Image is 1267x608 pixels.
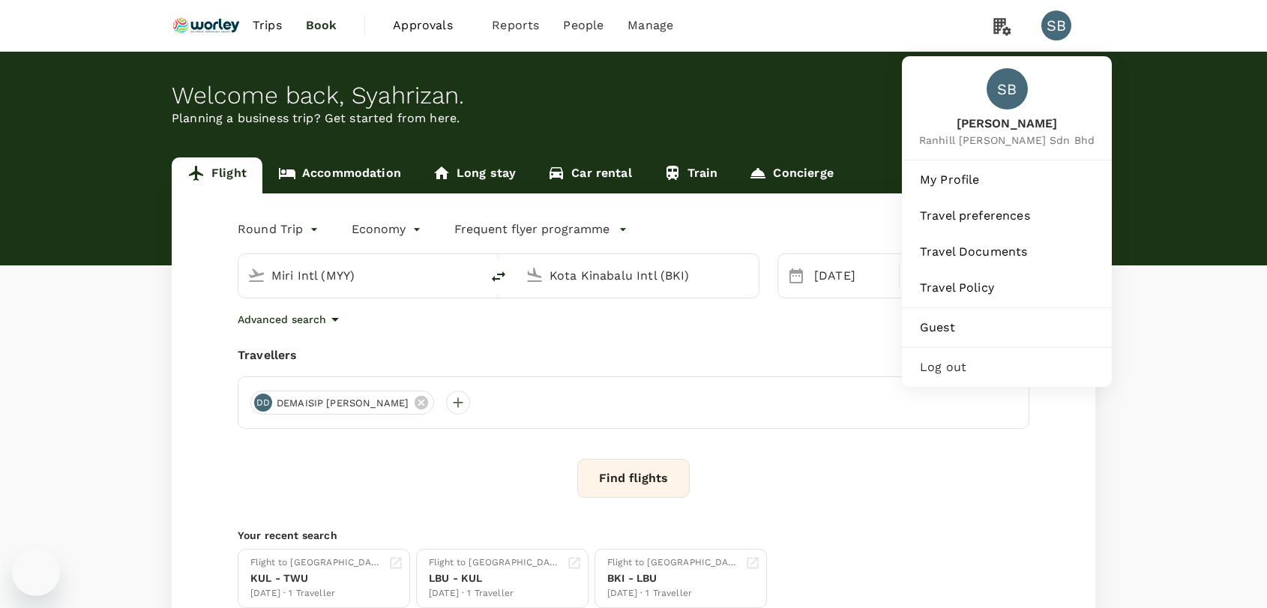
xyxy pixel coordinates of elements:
span: Approvals [393,16,468,34]
p: Your recent search [238,528,1029,543]
div: [DATE] · 1 Traveller [429,586,561,601]
p: Frequent flyer programme [454,220,610,238]
input: Depart from [271,264,449,287]
div: KUL - TWU [250,571,382,586]
span: Reports [492,16,539,34]
a: Long stay [417,157,532,193]
a: Concierge [733,157,849,193]
a: My Profile [908,163,1106,196]
button: delete [481,259,517,295]
a: Car rental [532,157,648,193]
a: Travel Policy [908,271,1106,304]
div: Travellers [238,346,1029,364]
span: Trips [253,16,282,34]
span: DEMAISIP [PERSON_NAME] [268,396,418,411]
div: SB [987,68,1028,109]
div: [DATE] · 1 Traveller [607,586,739,601]
p: Planning a business trip? Get started from here. [172,109,1095,127]
button: Find flights [577,459,690,498]
div: Round Trip [238,217,322,241]
a: Accommodation [262,157,417,193]
div: DD [254,394,272,412]
span: Travel preferences [920,207,1094,225]
span: Ranhill [PERSON_NAME] Sdn Bhd [919,133,1095,148]
p: Advanced search [238,312,326,327]
span: Book [306,16,337,34]
div: Flight to [GEOGRAPHIC_DATA] [607,556,739,571]
button: Open [748,274,751,277]
span: People [563,16,604,34]
div: LBU - KUL [429,571,561,586]
div: Economy [352,217,424,241]
a: Guest [908,311,1106,344]
a: Flight [172,157,262,193]
span: Travel Policy [920,279,1094,297]
div: Flight to [GEOGRAPHIC_DATA] [250,556,382,571]
div: Flight to [GEOGRAPHIC_DATA] [429,556,561,571]
span: Travel Documents [920,243,1094,261]
div: BKI - LBU [607,571,739,586]
span: [PERSON_NAME] [919,115,1095,133]
div: [DATE] · 1 Traveller [250,586,382,601]
div: DDDEMAISIP [PERSON_NAME] [250,391,434,415]
span: Guest [920,319,1094,337]
button: Open [470,274,473,277]
iframe: Button to launch messaging window [12,548,60,596]
img: Ranhill Worley Sdn Bhd [172,9,241,42]
a: Travel preferences [908,199,1106,232]
a: Train [648,157,734,193]
input: Going to [550,264,727,287]
div: SB [1041,10,1071,40]
div: Welcome back , Syahrizan . [172,82,1095,109]
div: Log out [908,351,1106,384]
span: Manage [628,16,673,34]
span: Log out [920,358,1094,376]
div: [DATE] [808,261,896,291]
button: Advanced search [238,310,344,328]
button: Frequent flyer programme [454,220,628,238]
a: Travel Documents [908,235,1106,268]
span: My Profile [920,171,1094,189]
